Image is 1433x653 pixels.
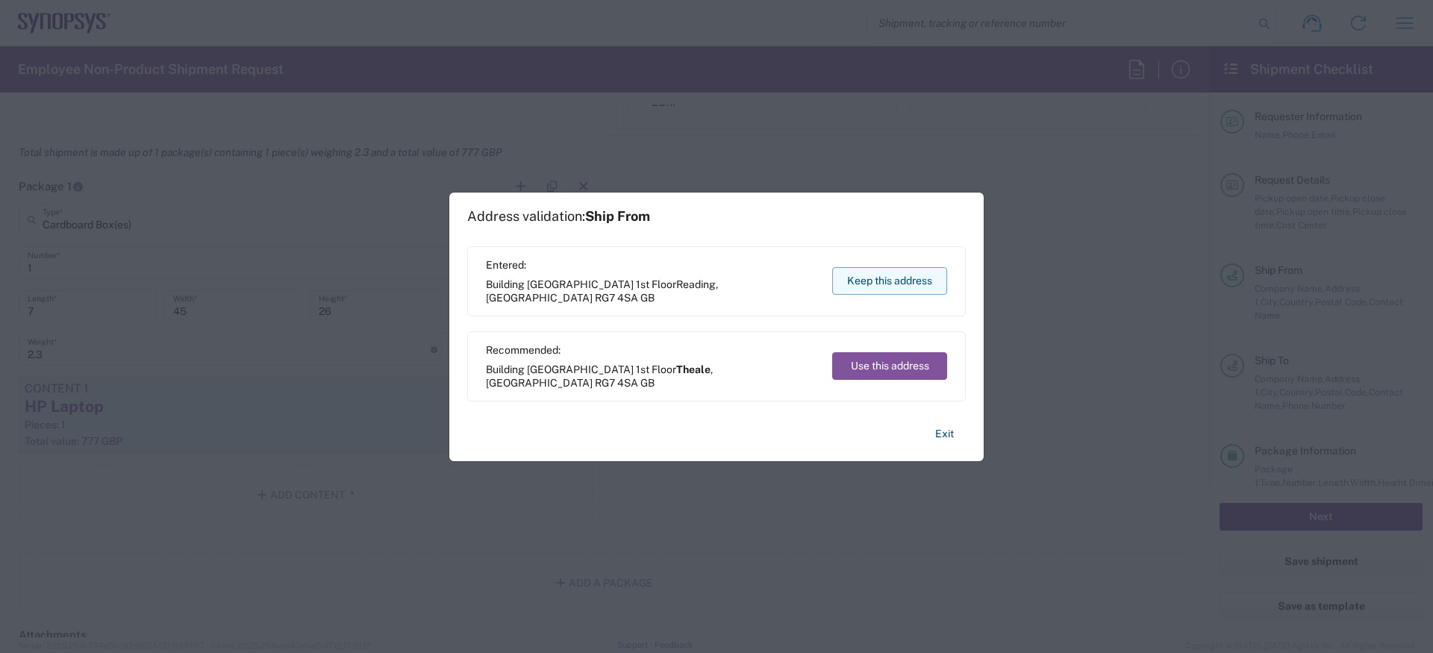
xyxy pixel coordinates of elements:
[923,421,966,447] button: Exit
[595,377,638,389] span: RG7 4SA
[486,377,593,389] span: [GEOGRAPHIC_DATA]
[640,292,655,304] span: GB
[640,377,655,389] span: GB
[676,278,716,290] span: Reading
[832,267,947,295] button: Keep this address
[467,208,650,225] h1: Address validation:
[486,363,818,390] span: Building [GEOGRAPHIC_DATA] 1st Floor ,
[486,343,818,357] span: Recommended:
[832,352,947,380] button: Use this address
[676,363,711,375] span: Theale
[585,208,650,224] span: Ship From
[486,258,818,272] span: Entered:
[595,292,638,304] span: RG7 4SA
[486,292,593,304] span: [GEOGRAPHIC_DATA]
[486,278,818,304] span: Building [GEOGRAPHIC_DATA] 1st Floor ,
